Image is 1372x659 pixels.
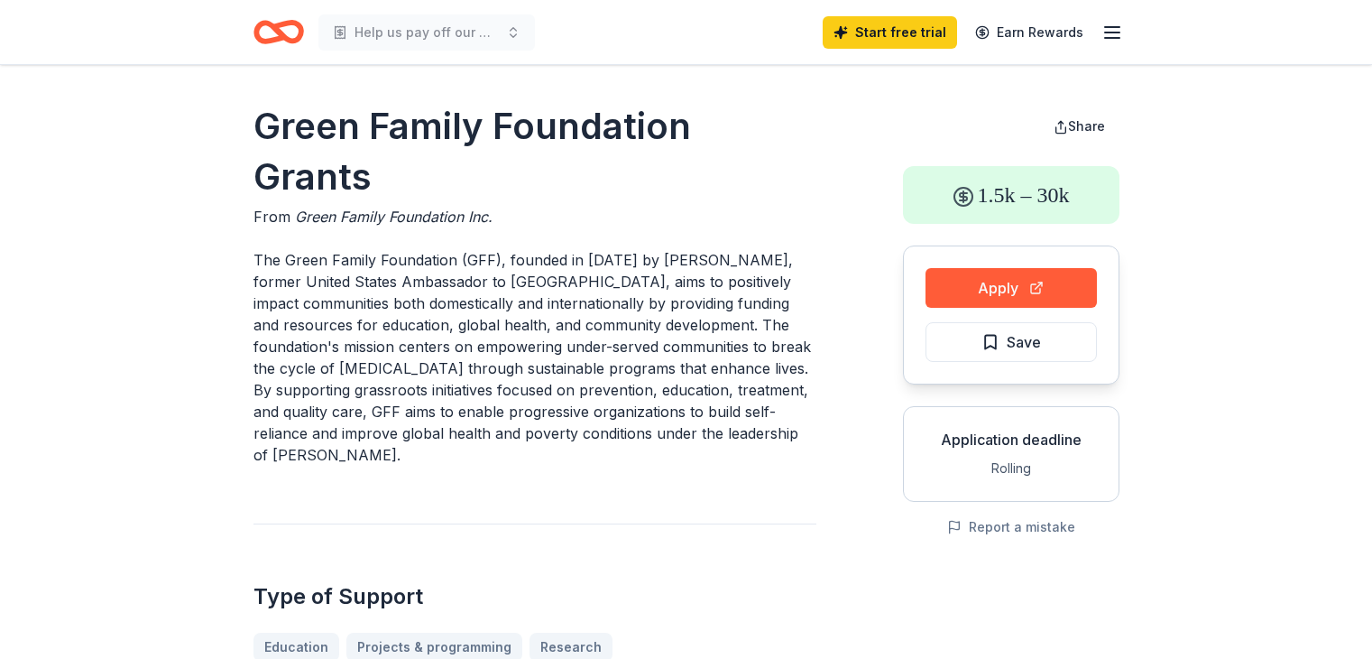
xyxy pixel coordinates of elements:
[947,516,1075,538] button: Report a mistake
[355,22,499,43] span: Help us pay off our mortgage! - A Forever Home Animal Rescue
[253,206,816,227] div: From
[1068,118,1105,134] span: Share
[1007,330,1041,354] span: Save
[918,429,1104,450] div: Application deadline
[1039,108,1119,144] button: Share
[823,16,957,49] a: Start free trial
[253,582,816,611] h2: Type of Support
[318,14,535,51] button: Help us pay off our mortgage! - A Forever Home Animal Rescue
[253,11,304,53] a: Home
[964,16,1094,49] a: Earn Rewards
[253,249,816,466] p: The Green Family Foundation (GFF), founded in [DATE] by [PERSON_NAME], former United States Ambas...
[295,208,493,226] span: Green Family Foundation Inc.
[925,322,1097,362] button: Save
[903,166,1119,224] div: 1.5k – 30k
[253,101,816,202] h1: Green Family Foundation Grants
[925,268,1097,308] button: Apply
[918,458,1104,479] div: Rolling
